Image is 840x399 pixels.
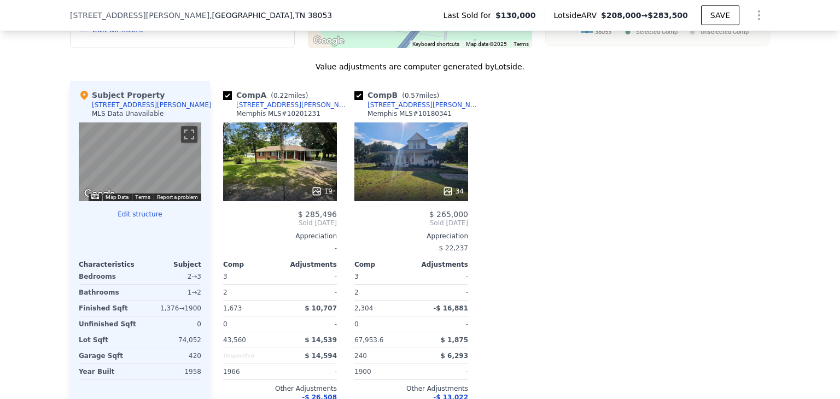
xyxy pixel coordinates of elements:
div: Appreciation [354,232,468,240]
div: Subject [140,260,201,269]
span: 43,560 [223,336,246,344]
div: Adjustments [411,260,468,269]
div: - [282,285,337,300]
span: $130,000 [495,10,536,21]
span: $ 14,594 [305,352,337,360]
span: 0.57 [405,92,419,99]
a: Open this area in Google Maps (opens a new window) [311,34,347,48]
div: Year Built [79,364,138,379]
div: Other Adjustments [223,384,337,393]
div: 34 [442,186,464,197]
span: , [GEOGRAPHIC_DATA] [209,10,332,21]
div: [STREET_ADDRESS][PERSON_NAME] [92,101,212,109]
span: ( miles) [266,92,312,99]
button: Edit structure [79,210,201,219]
div: 1958 [142,364,201,379]
span: 67,953.6 [354,336,383,344]
span: Map data ©2025 [466,41,507,47]
a: [STREET_ADDRESS][PERSON_NAME] [223,101,350,109]
div: Appreciation [223,232,337,240]
div: Finished Sqft [79,301,138,316]
div: 19 [311,186,332,197]
span: , TN 38053 [293,11,332,20]
text: Unselected Comp [701,28,749,36]
span: Sold [DATE] [223,219,337,227]
span: $ 265,000 [429,210,468,219]
span: 3 [223,273,227,280]
div: Bathrooms [79,285,138,300]
span: [STREET_ADDRESS][PERSON_NAME] [70,10,209,21]
span: $ 285,496 [298,210,337,219]
a: Open this area in Google Maps (opens a new window) [81,187,118,201]
div: Other Adjustments [354,384,468,393]
div: - [282,269,337,284]
div: 1 → 2 [142,285,201,300]
div: Bedrooms [79,269,138,284]
div: 2 [354,285,409,300]
div: 420 [142,348,201,363]
div: Comp B [354,90,444,101]
div: Subject Property [79,90,165,101]
div: Lot Sqft [79,332,138,348]
span: $ 6,293 [441,352,468,360]
span: 0 [223,320,227,328]
a: [STREET_ADDRESS][PERSON_NAME] [354,101,481,109]
span: 3 [354,273,359,280]
text: 38053 [595,28,611,36]
span: → [601,10,688,21]
div: 0 [142,316,201,332]
div: 1900 [354,364,409,379]
div: Street View [79,122,201,201]
button: SAVE [701,5,739,25]
div: Unfinished Sqft [79,316,138,332]
div: - [282,364,337,379]
span: $ 14,539 [305,336,337,344]
span: Last Sold for [443,10,495,21]
div: [STREET_ADDRESS][PERSON_NAME] [236,101,350,109]
text: Selected Comp [636,28,678,36]
div: Unspecified [223,348,278,363]
div: - [282,316,337,332]
div: Comp [223,260,280,269]
span: 1,673 [223,304,242,312]
span: $208,000 [601,11,641,20]
span: $ 1,875 [441,336,468,344]
span: ( miles) [398,92,444,99]
button: Map Data [106,193,129,201]
div: - [413,316,468,332]
button: Keyboard shortcuts [91,194,99,199]
span: 240 [354,352,367,360]
div: MLS Data Unavailable [92,109,164,118]
button: Keyboard shortcuts [412,40,459,48]
span: Sold [DATE] [354,219,468,227]
span: Lotside ARV [554,10,601,21]
div: Map [79,122,201,201]
div: 2 → 3 [142,269,201,284]
div: Comp A [223,90,312,101]
a: Terms (opens in new tab) [514,41,529,47]
div: Comp [354,260,411,269]
span: $283,500 [647,11,688,20]
div: [STREET_ADDRESS][PERSON_NAME] [367,101,481,109]
div: - [413,269,468,284]
div: - [413,285,468,300]
div: - [413,364,468,379]
a: Terms (opens in new tab) [135,194,150,200]
button: Show Options [748,4,770,26]
div: Memphis MLS # 10180341 [367,109,452,118]
div: 2 [223,285,278,300]
span: $ 22,237 [439,244,468,252]
div: Memphis MLS # 10201231 [236,109,320,118]
div: Adjustments [280,260,337,269]
a: Report a problem [157,194,198,200]
div: Value adjustments are computer generated by Lotside . [70,61,770,72]
span: $ 10,707 [305,304,337,312]
div: 74,052 [142,332,201,348]
div: Garage Sqft [79,348,138,363]
div: 1966 [223,364,278,379]
div: - [223,240,337,256]
span: 0.22 [273,92,288,99]
img: Google [81,187,118,201]
span: 2,304 [354,304,373,312]
div: Characteristics [79,260,140,269]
